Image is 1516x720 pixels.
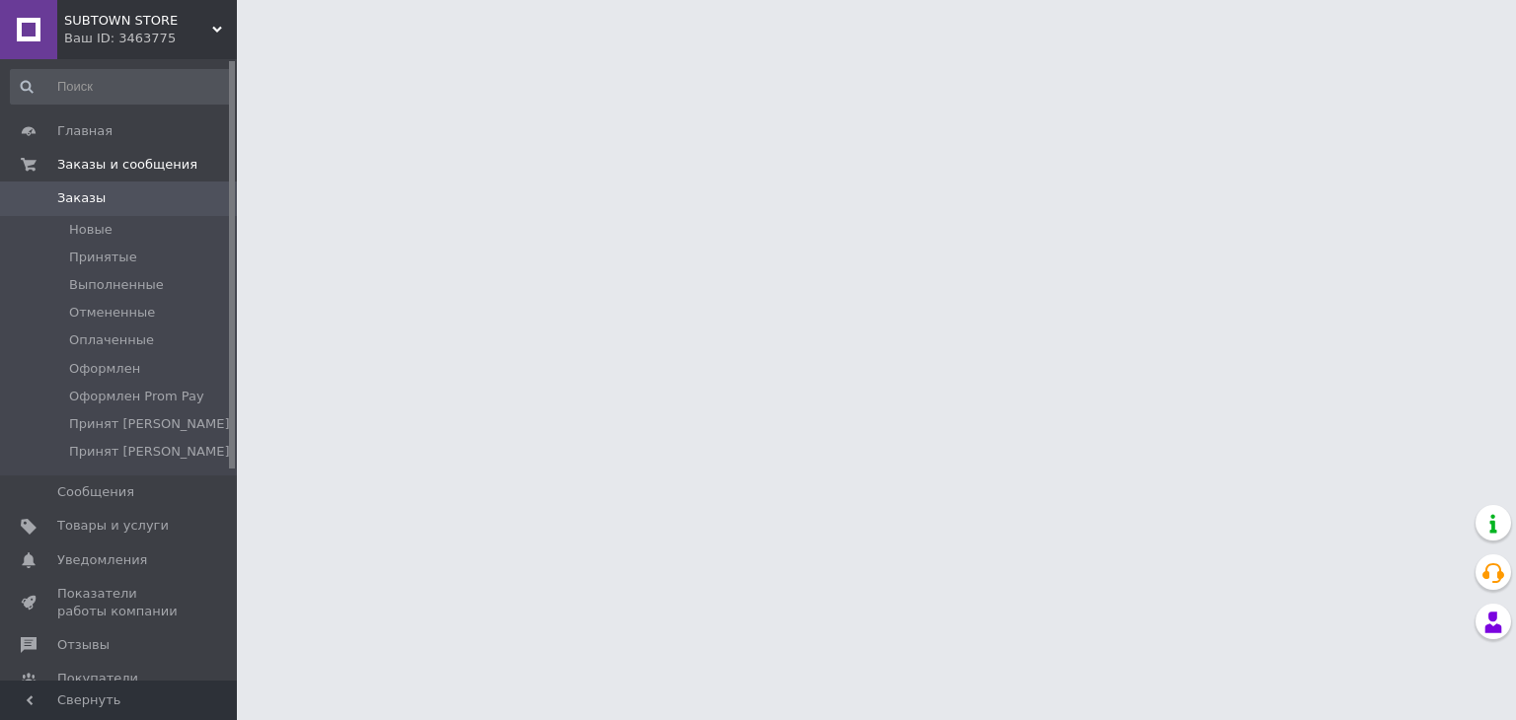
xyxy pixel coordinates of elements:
[57,189,106,207] span: Заказы
[57,585,183,620] span: Показатели работы компании
[57,517,169,535] span: Товары и услуги
[57,156,197,174] span: Заказы и сообщения
[57,551,147,569] span: Уведомления
[10,69,233,105] input: Поиск
[69,415,230,433] span: Принят [PERSON_NAME]
[57,122,113,140] span: Главная
[69,360,140,378] span: Оформлен
[69,304,155,322] span: Отмененные
[69,331,154,349] span: Оплаченные
[69,443,230,461] span: Принят [PERSON_NAME]
[69,276,164,294] span: Выполненные
[57,636,110,654] span: Отзывы
[57,670,138,687] span: Покупатели
[57,483,134,501] span: Сообщения
[64,30,237,47] div: Ваш ID: 3463775
[69,221,113,239] span: Новые
[69,249,137,266] span: Принятые
[64,12,212,30] span: SUBTOWN STORE
[69,388,204,405] span: Оформлен Prom Pay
